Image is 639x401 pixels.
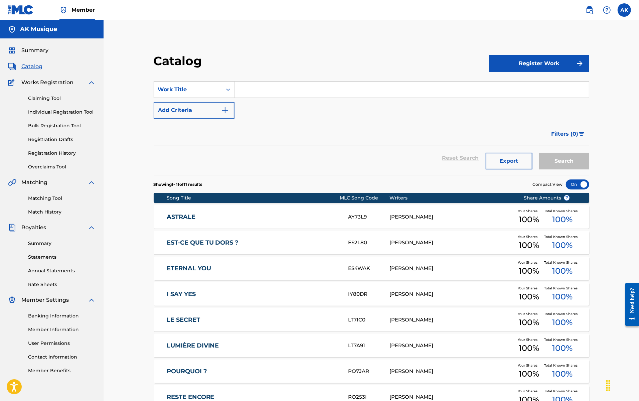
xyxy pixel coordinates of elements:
[8,62,42,71] a: CatalogCatalog
[167,316,339,324] a: LE SECRET
[544,389,580,394] span: Total Known Shares
[20,25,57,33] h5: AK Musique
[547,126,589,142] button: Filters (0)
[552,342,573,354] span: 100 %
[518,389,540,394] span: Your Shares
[8,296,16,304] img: Member Settings
[28,267,96,274] a: Annual Statements
[552,239,573,251] span: 100 %
[340,194,389,202] div: MLC Song Code
[28,354,96,361] a: Contact Information
[603,6,611,14] img: help
[518,209,540,214] span: Your Shares
[88,79,96,87] img: expand
[348,316,389,324] div: LT7IC0
[489,55,589,72] button: Register Work
[59,6,67,14] img: Top Rightsholder
[618,3,631,17] div: User Menu
[167,290,339,298] a: I SAY YES
[28,109,96,116] a: Individual Registration Tool
[88,296,96,304] img: expand
[389,290,514,298] div: [PERSON_NAME]
[518,234,540,239] span: Your Shares
[167,393,339,401] a: RESTE ENCORE
[8,25,16,33] img: Accounts
[389,194,514,202] div: Writers
[21,62,42,71] span: Catalog
[348,393,389,401] div: RO253I
[603,376,614,396] div: Glisser
[389,368,514,375] div: [PERSON_NAME]
[8,178,16,186] img: Matching
[158,86,218,94] div: Work Title
[564,195,570,200] span: ?
[88,178,96,186] img: expand
[389,316,514,324] div: [PERSON_NAME]
[8,224,16,232] img: Royalties
[519,291,539,303] span: 100 %
[544,260,580,265] span: Total Known Shares
[552,265,573,277] span: 100 %
[389,265,514,272] div: [PERSON_NAME]
[28,254,96,261] a: Statements
[518,337,540,342] span: Your Shares
[28,209,96,216] a: Match History
[154,181,202,187] p: Showing 1 - 11 of 11 results
[620,278,639,331] iframe: Resource Center
[518,311,540,316] span: Your Shares
[544,363,580,368] span: Total Known Shares
[28,195,96,202] a: Matching Tool
[348,213,389,221] div: AY73L9
[348,368,389,375] div: PO7JAR
[167,239,339,247] a: EST-CE QUE TU DORS ?
[8,5,34,15] img: MLC Logo
[21,178,47,186] span: Matching
[389,239,514,247] div: [PERSON_NAME]
[518,363,540,368] span: Your Shares
[576,59,584,68] img: f7272a7cc735f4ea7f67.svg
[21,46,48,54] span: Summary
[518,260,540,265] span: Your Shares
[552,368,573,380] span: 100 %
[28,326,96,333] a: Member Information
[552,316,573,328] span: 100 %
[389,393,514,401] div: [PERSON_NAME]
[519,214,539,226] span: 100 %
[389,342,514,350] div: [PERSON_NAME]
[544,286,580,291] span: Total Known Shares
[154,81,589,176] form: Search Form
[518,286,540,291] span: Your Shares
[544,337,580,342] span: Total Known Shares
[28,340,96,347] a: User Permissions
[167,194,340,202] div: Song Title
[389,213,514,221] div: [PERSON_NAME]
[28,163,96,170] a: Overclaims Tool
[348,342,389,350] div: LT7A91
[8,79,17,87] img: Works Registration
[154,53,205,69] h2: Catalog
[348,239,389,247] div: ES2L80
[544,311,580,316] span: Total Known Shares
[28,367,96,374] a: Member Benefits
[221,106,229,114] img: 9d2ae6d4665cec9f34b9.svg
[552,291,573,303] span: 100 %
[28,95,96,102] a: Claiming Tool
[71,6,95,14] span: Member
[28,281,96,288] a: Rate Sheets
[167,342,339,350] a: LUMIÈRE DIVINE
[348,290,389,298] div: IY80DR
[600,3,614,17] div: Help
[606,369,639,401] iframe: Chat Widget
[486,153,532,169] button: Export
[28,150,96,157] a: Registration History
[8,46,16,54] img: Summary
[21,296,69,304] span: Member Settings
[544,234,580,239] span: Total Known Shares
[28,122,96,129] a: Bulk Registration Tool
[533,181,563,187] span: Compact View
[519,316,539,328] span: 100 %
[586,6,594,14] img: search
[524,194,570,202] span: Share Amounts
